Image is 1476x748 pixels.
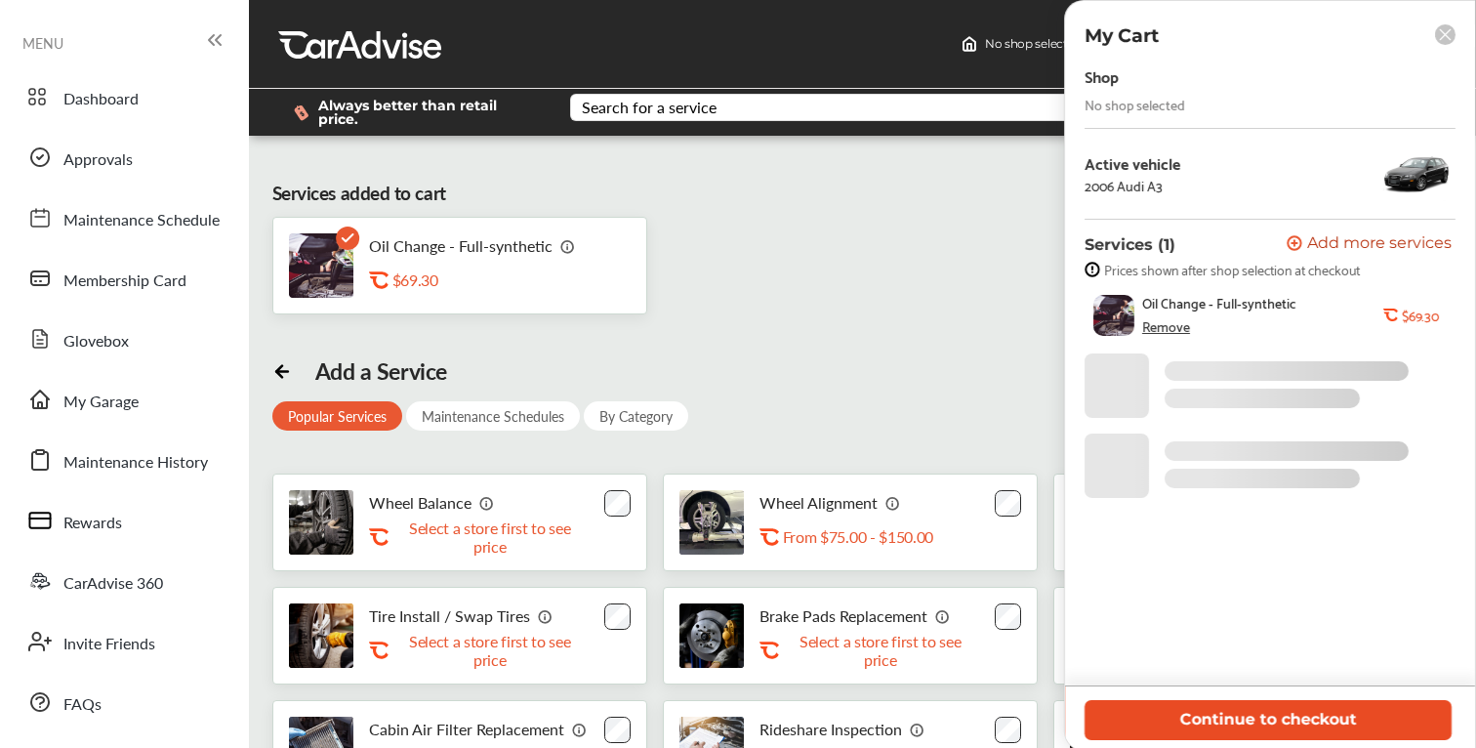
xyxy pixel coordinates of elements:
span: Glovebox [63,329,129,354]
span: Prices shown after shop selection at checkout [1104,262,1360,277]
p: Select a store first to see price [392,632,588,669]
div: Search for a service [582,100,717,115]
img: tire-wheel-balance-thumb.jpg [289,490,353,555]
div: $69.30 [392,270,588,289]
div: 2006 Audi A3 [1085,178,1163,193]
button: Add more services [1287,235,1452,254]
img: wheel-alignment-thumb.jpg [679,490,744,555]
img: 2980_st0640_046.jpg [1377,145,1455,203]
p: From $75.00 - $150.00 [783,527,933,546]
p: Oil Change - Full-synthetic [369,236,553,255]
a: My Garage [18,374,229,425]
p: My Cart [1085,24,1159,47]
p: Wheel Balance [369,493,471,512]
span: Always better than retail price. [318,99,539,126]
img: oil-change-thumb.jpg [1093,295,1134,336]
a: FAQs [18,677,229,727]
a: Glovebox [18,313,229,364]
img: header-home-logo.8d720a4f.svg [962,36,977,52]
a: Dashboard [18,71,229,122]
img: tire-install-swap-tires-thumb.jpg [289,603,353,668]
div: No shop selected [1085,97,1185,112]
img: info_icon_vector.svg [935,608,951,624]
span: Oil Change - Full-synthetic [1142,295,1296,311]
span: Rewards [63,511,122,536]
span: Maintenance History [63,450,208,476]
img: info_icon_vector.svg [910,722,925,737]
span: My Garage [63,390,139,415]
a: CarAdvise 360 [18,556,229,606]
button: Continue to checkout [1085,700,1452,740]
span: CarAdvise 360 [63,571,163,597]
div: Add a Service [315,357,447,385]
p: Select a store first to see price [783,632,978,669]
span: Invite Friends [63,632,155,657]
span: Maintenance Schedule [63,208,220,233]
span: MENU [22,35,63,51]
img: info-strock.ef5ea3fe.svg [1085,262,1100,277]
img: brake-pads-replacement-thumb.jpg [679,603,744,668]
span: Dashboard [63,87,139,112]
a: Membership Card [18,253,229,304]
a: Rewards [18,495,229,546]
img: info_icon_vector.svg [538,608,553,624]
div: Remove [1142,318,1190,334]
p: Brake Pads Replacement [759,606,927,625]
p: Select a store first to see price [392,519,588,556]
p: Services (1) [1085,235,1175,254]
img: info_icon_vector.svg [560,238,576,254]
div: Popular Services [272,401,402,431]
img: info_icon_vector.svg [572,722,588,737]
p: Wheel Alignment [759,493,878,512]
span: No shop selected [985,36,1082,52]
p: Rideshare Inspection [759,720,902,738]
img: info_icon_vector.svg [479,495,495,511]
b: $69.30 [1402,308,1438,323]
img: info_icon_vector.svg [885,495,901,511]
span: Membership Card [63,269,186,294]
p: Cabin Air Filter Replacement [369,720,564,738]
div: Maintenance Schedules [406,401,580,431]
a: Approvals [18,132,229,183]
a: Add more services [1287,235,1455,254]
img: dollor_label_vector.a70140d1.svg [294,104,308,121]
div: Services added to cart [272,180,446,207]
div: Shop [1085,62,1119,89]
a: Maintenance Schedule [18,192,229,243]
a: Invite Friends [18,616,229,667]
img: oil-change-thumb.jpg [289,233,353,298]
span: Approvals [63,147,133,173]
p: Tire Install / Swap Tires [369,606,530,625]
span: Add more services [1307,235,1452,254]
div: By Category [584,401,688,431]
div: Active vehicle [1085,154,1180,172]
span: FAQs [63,692,102,718]
a: Maintenance History [18,435,229,485]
